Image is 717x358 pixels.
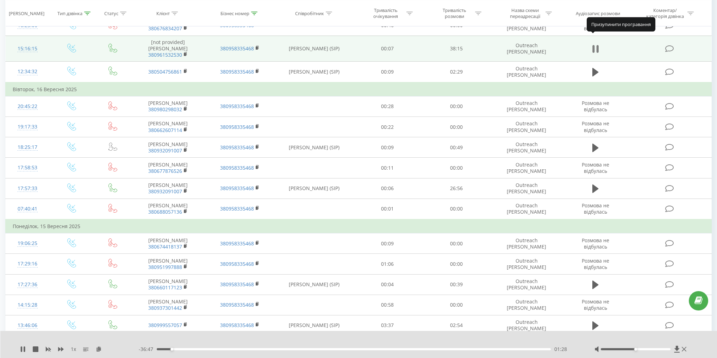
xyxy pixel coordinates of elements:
span: Розмова не відбулась [582,202,609,215]
div: 17:27:36 [13,278,43,291]
a: 380937301442 [148,304,182,311]
a: 380958335468 [220,205,254,212]
td: [PERSON_NAME] [132,295,204,315]
td: 00:00 [422,233,491,254]
td: [PERSON_NAME] [132,117,204,137]
div: Аудіозапис розмови [576,10,620,16]
div: Співробітник [295,10,324,16]
div: Бізнес номер [220,10,249,16]
td: 00:58 [353,295,422,315]
td: Outreach [PERSON_NAME] [491,315,563,335]
td: [PERSON_NAME] (SIP) [276,137,353,158]
td: [PERSON_NAME] [132,233,204,254]
div: Тип дзвінка [57,10,82,16]
td: Понеділок, 15 Вересня 2025 [6,219,712,233]
span: 1 x [71,346,76,353]
a: 380932091007 [148,147,182,154]
div: 15:16:15 [13,42,43,56]
div: Тривалість розмови [436,7,473,19]
td: 00:00 [422,254,491,274]
span: Розмова не відбулась [582,100,609,113]
td: 02:54 [422,315,491,335]
a: 380958335468 [220,45,254,52]
td: [not provided] [PERSON_NAME] [132,36,204,62]
a: 380674418137 [148,243,182,250]
td: [PERSON_NAME] [132,178,204,199]
a: 380961532530 [148,51,182,58]
td: [PERSON_NAME] [132,137,204,158]
div: Тривалість очікування [367,7,405,19]
td: 38:15 [422,36,491,62]
div: Accessibility label [170,348,173,351]
div: 20:45:22 [13,100,43,113]
div: 18:25:17 [13,140,43,154]
td: Outreach [PERSON_NAME] [491,199,563,219]
span: Розмова не відбулась [582,237,609,250]
a: 380980298032 [148,106,182,113]
div: 17:57:33 [13,182,43,195]
div: Назва схеми переадресації [506,7,544,19]
td: 00:09 [353,62,422,82]
div: 12:34:32 [13,65,43,78]
td: 00:09 [353,233,422,254]
td: 00:00 [422,199,491,219]
a: 380677876526 [148,168,182,174]
div: 19:17:33 [13,120,43,134]
a: 380958335468 [220,144,254,151]
td: [PERSON_NAME] [132,96,204,117]
td: 00:01 [353,199,422,219]
span: Розмова не відбулась [582,298,609,311]
div: 14:15:28 [13,298,43,312]
td: [PERSON_NAME] (SIP) [276,62,353,82]
td: 26:56 [422,178,491,199]
span: Розмова не відбулась [582,257,609,270]
div: Статус [104,10,118,16]
td: Outreach [PERSON_NAME] [491,62,563,82]
div: Коментар/категорія дзвінка [644,7,686,19]
td: Outreach [PERSON_NAME] [491,254,563,274]
a: 380958335468 [220,164,254,171]
div: 17:58:53 [13,161,43,175]
a: 380504756861 [148,68,182,75]
td: 00:00 [422,158,491,178]
a: 380958335468 [220,322,254,328]
span: Розмова не відбулась [582,161,609,174]
td: 02:29 [422,62,491,82]
a: 380660117123 [148,284,182,291]
div: Клієнт [156,10,170,16]
td: Outreach [PERSON_NAME] [491,36,563,62]
td: Outreach [PERSON_NAME] [491,137,563,158]
td: Outreach [PERSON_NAME] [491,117,563,137]
a: 380958335468 [220,301,254,308]
a: 380676834207 [148,25,182,32]
td: Outreach [PERSON_NAME] [491,178,563,199]
div: 17:29:16 [13,257,43,271]
td: [PERSON_NAME] [132,158,204,178]
a: 380951997888 [148,264,182,270]
td: 00:07 [353,36,422,62]
td: [PERSON_NAME] [132,254,204,274]
div: 13:46:06 [13,319,43,332]
div: [PERSON_NAME] [9,10,44,16]
td: Outreach [PERSON_NAME] [491,233,563,254]
td: [PERSON_NAME] [132,199,204,219]
span: 01:28 [554,346,567,353]
td: Outreach [PERSON_NAME] [491,295,563,315]
td: 03:37 [353,315,422,335]
div: 07:40:41 [13,202,43,216]
td: 00:28 [353,96,422,117]
a: 380958335468 [220,185,254,191]
div: Призупинити програвання [587,17,655,31]
td: [PERSON_NAME] (SIP) [276,36,353,62]
td: 00:49 [422,137,491,158]
td: 00:11 [353,158,422,178]
td: 00:06 [353,178,422,199]
a: 380932091007 [148,188,182,195]
td: 00:00 [422,295,491,315]
a: 380958335468 [220,68,254,75]
span: Розмова не відбулась [582,120,609,133]
td: 00:00 [422,96,491,117]
td: 00:39 [422,274,491,295]
a: 380958335468 [220,260,254,267]
td: Outreach [PERSON_NAME] [491,96,563,117]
